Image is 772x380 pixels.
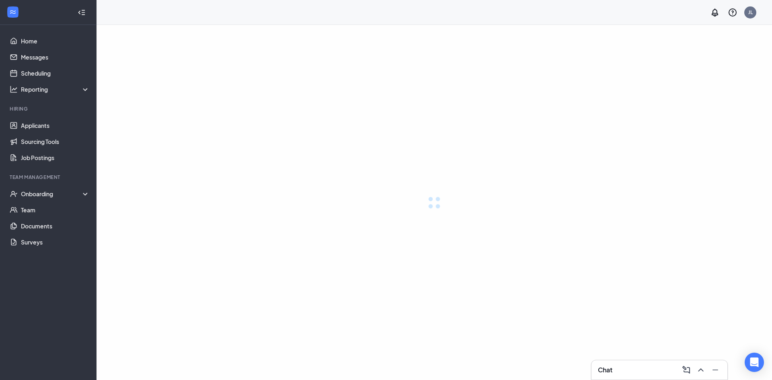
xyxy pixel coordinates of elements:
div: Team Management [10,174,88,181]
button: ChevronUp [694,364,706,376]
a: Sourcing Tools [21,134,90,150]
svg: QuestionInfo [728,8,737,17]
h3: Chat [598,366,612,374]
a: Messages [21,49,90,65]
a: Documents [21,218,90,234]
div: JL [748,9,753,16]
a: Team [21,202,90,218]
svg: UserCheck [10,190,18,198]
a: Surveys [21,234,90,250]
a: Applicants [21,117,90,134]
svg: Notifications [710,8,720,17]
svg: WorkstreamLogo [9,8,17,16]
svg: Minimize [710,365,720,375]
svg: ComposeMessage [682,365,691,375]
svg: ChevronUp [696,365,706,375]
svg: Collapse [78,8,86,16]
div: Reporting [21,85,90,93]
a: Job Postings [21,150,90,166]
div: Hiring [10,105,88,112]
button: ComposeMessage [679,364,692,376]
div: Open Intercom Messenger [745,353,764,372]
a: Home [21,33,90,49]
button: Minimize [708,364,721,376]
a: Scheduling [21,65,90,81]
svg: Analysis [10,85,18,93]
div: Onboarding [21,190,90,198]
